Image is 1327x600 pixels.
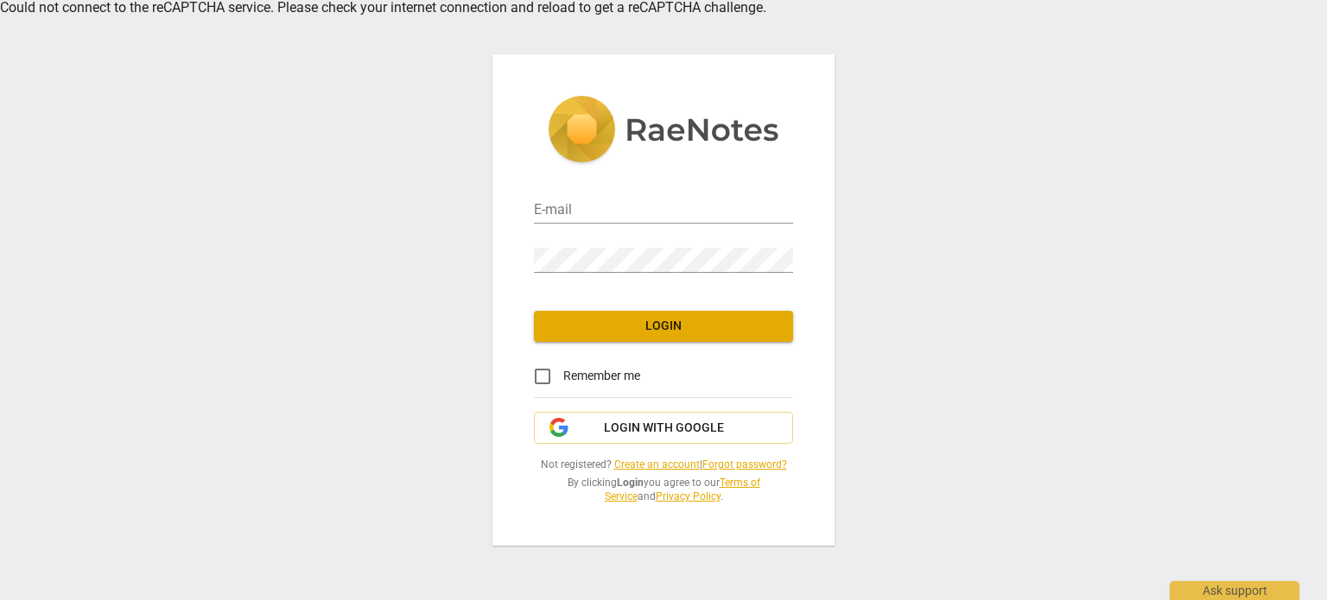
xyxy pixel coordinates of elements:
span: Login with Google [604,420,724,437]
a: Terms of Service [605,477,760,503]
a: Forgot password? [702,458,787,471]
span: Not registered? | [534,458,793,472]
span: Login [548,318,779,335]
span: By clicking you agree to our and . [534,476,793,504]
img: 5ac2273c67554f335776073100b6d88f.svg [548,96,779,167]
a: Privacy Policy [656,490,721,502]
button: Login [534,311,793,342]
span: Remember me [563,367,640,385]
b: Login [617,477,644,489]
button: Login with Google [534,412,793,445]
div: Ask support [1170,581,1299,600]
a: Create an account [614,458,700,471]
